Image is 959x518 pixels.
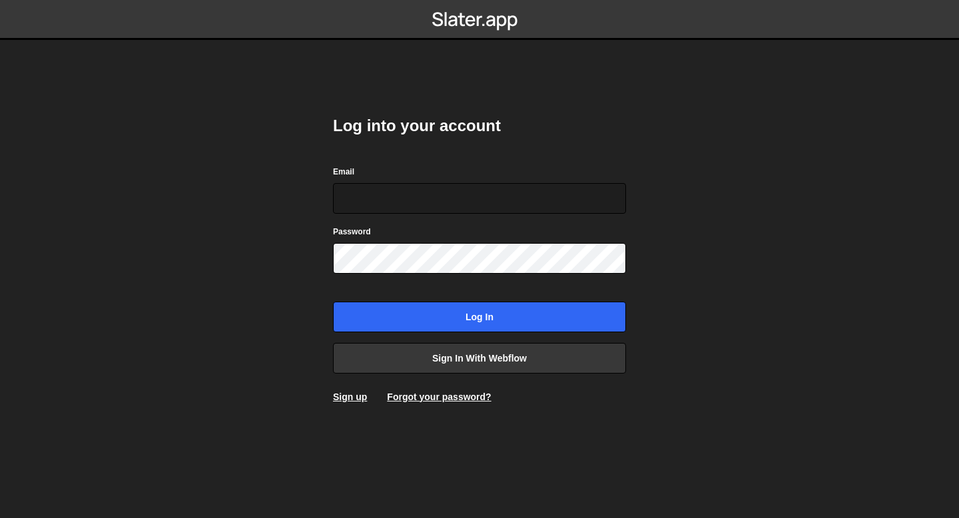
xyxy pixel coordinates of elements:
a: Sign in with Webflow [333,343,626,374]
h2: Log into your account [333,115,626,136]
a: Forgot your password? [387,391,491,402]
label: Email [333,165,354,178]
input: Log in [333,302,626,332]
label: Password [333,225,371,238]
a: Sign up [333,391,367,402]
